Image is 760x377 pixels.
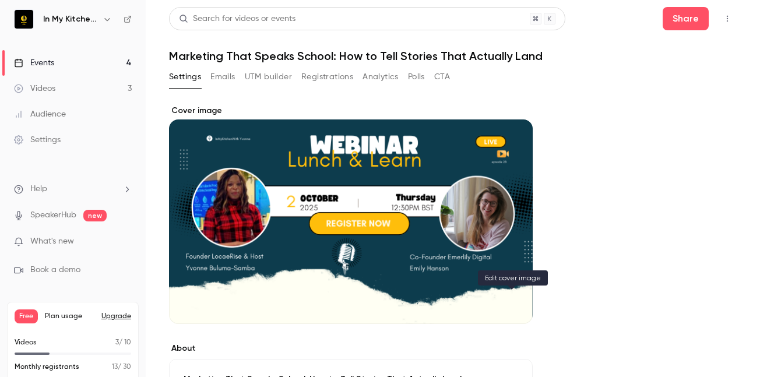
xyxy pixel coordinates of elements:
[112,362,131,372] p: / 30
[169,68,201,86] button: Settings
[15,362,79,372] p: Monthly registrants
[15,10,33,29] img: In My Kitchen With Yvonne
[30,183,47,195] span: Help
[663,7,709,30] button: Share
[15,309,38,323] span: Free
[14,134,61,146] div: Settings
[169,105,533,117] label: Cover image
[14,108,66,120] div: Audience
[210,68,235,86] button: Emails
[245,68,292,86] button: UTM builder
[408,68,425,86] button: Polls
[15,337,37,348] p: Videos
[363,68,399,86] button: Analytics
[14,57,54,69] div: Events
[118,237,132,247] iframe: Noticeable Trigger
[43,13,98,25] h6: In My Kitchen With [PERSON_NAME]
[169,49,737,63] h1: Marketing That Speaks School: How to Tell Stories That Actually Land
[115,337,131,348] p: / 10
[14,183,132,195] li: help-dropdown-opener
[83,210,107,221] span: new
[45,312,94,321] span: Plan usage
[101,312,131,321] button: Upgrade
[30,264,80,276] span: Book a demo
[112,364,118,371] span: 13
[434,68,450,86] button: CTA
[169,343,533,354] label: About
[115,339,119,346] span: 3
[14,83,55,94] div: Videos
[169,105,533,324] section: Cover image
[30,235,74,248] span: What's new
[30,209,76,221] a: SpeakerHub
[179,13,295,25] div: Search for videos or events
[301,68,353,86] button: Registrations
